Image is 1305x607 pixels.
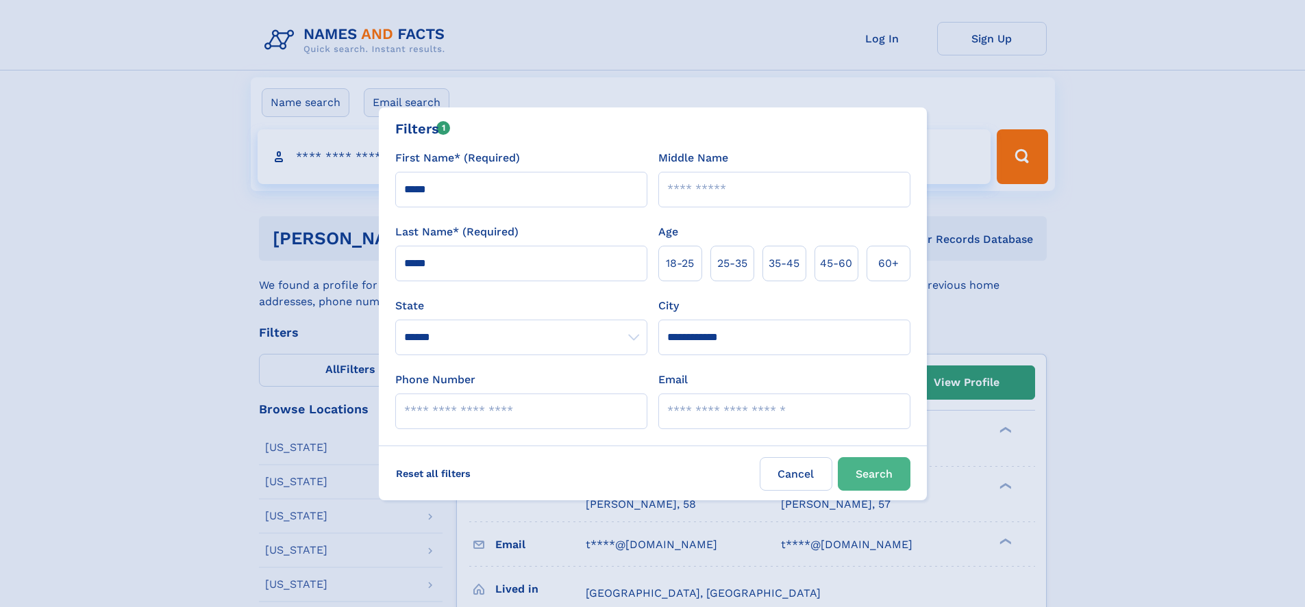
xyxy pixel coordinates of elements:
[387,457,480,490] label: Reset all filters
[658,372,688,388] label: Email
[838,457,910,491] button: Search
[395,118,451,139] div: Filters
[820,255,852,272] span: 45‑60
[760,457,832,491] label: Cancel
[395,150,520,166] label: First Name* (Required)
[395,224,519,240] label: Last Name* (Required)
[395,372,475,388] label: Phone Number
[717,255,747,272] span: 25‑35
[769,255,799,272] span: 35‑45
[395,298,647,314] label: State
[666,255,694,272] span: 18‑25
[878,255,899,272] span: 60+
[658,224,678,240] label: Age
[658,150,728,166] label: Middle Name
[658,298,679,314] label: City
